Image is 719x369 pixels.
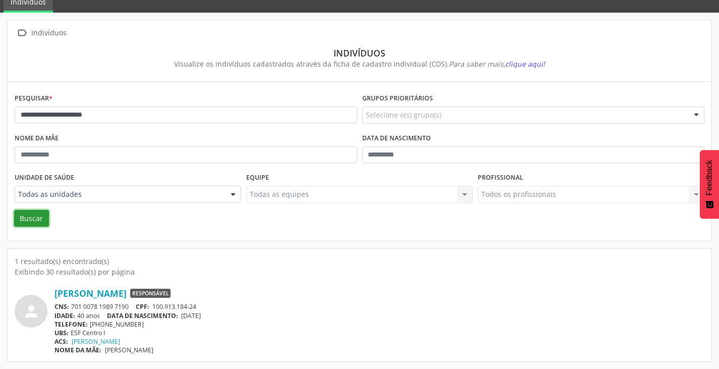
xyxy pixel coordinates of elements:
div: Exibindo 30 resultado(s) por página [15,267,704,277]
span: UBS: [54,329,69,337]
label: Grupos prioritários [362,91,433,107]
div: Visualize os indivíduos cadastrados através da ficha de cadastro individual (CDS). [22,59,697,69]
span: [DATE] [181,311,201,320]
button: Buscar [14,210,49,227]
button: Feedback - Mostrar pesquisa [700,150,719,219]
label: Profissional [478,170,523,186]
div: 1 resultado(s) encontrado(s) [15,256,704,267]
span: CNS: [54,302,69,311]
div: Indivíduos [29,26,68,40]
i:  [15,26,29,40]
span: IDADE: [54,311,75,320]
label: Pesquisar [15,91,52,107]
div: Indivíduos [22,47,697,59]
i: Para saber mais, [449,59,545,69]
span: Selecione o(s) grupo(s) [366,110,441,120]
span: [PERSON_NAME] [105,346,153,354]
span: Feedback [705,160,714,195]
span: 100.913.184-24 [152,302,196,311]
label: Unidade de saúde [15,170,74,186]
div: [PHONE_NUMBER] [54,320,704,329]
div: 701 0078 1989 7190 [54,302,704,311]
label: Data de nascimento [362,131,431,146]
i: person [22,302,40,321]
span: TELEFONE: [54,320,88,329]
span: clique aqui! [505,59,545,69]
span: DATA DE NASCIMENTO: [107,311,178,320]
div: ESF Centro I [54,329,704,337]
label: Equipe [246,170,269,186]
span: CPF: [136,302,149,311]
span: ACS: [54,337,68,346]
span: Responsável [130,289,171,298]
label: Nome da mãe [15,131,59,146]
a: [PERSON_NAME] [72,337,120,346]
a: [PERSON_NAME] [54,288,127,299]
span: NOME DA MÃE: [54,346,101,354]
a:  Indivíduos [15,26,68,40]
span: Todas as unidades [18,189,220,199]
div: 40 anos [54,311,704,320]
